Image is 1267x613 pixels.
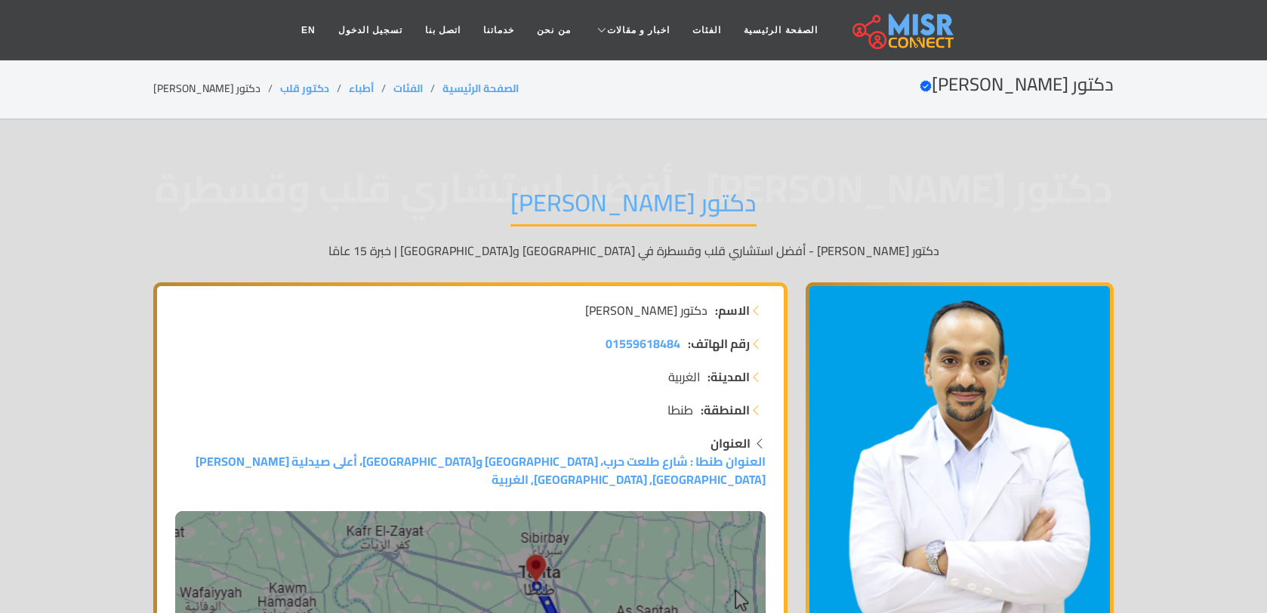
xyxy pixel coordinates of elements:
strong: رقم الهاتف: [688,334,750,353]
a: الفئات [681,16,732,45]
a: اتصل بنا [414,16,472,45]
strong: المنطقة: [701,401,750,419]
li: دكتور [PERSON_NAME] [153,81,280,97]
a: الصفحة الرئيسية [732,16,828,45]
p: دكتور [PERSON_NAME] - أفضل استشاري قلب وقسطرة في [GEOGRAPHIC_DATA] و[GEOGRAPHIC_DATA] | خبرة 15 ع... [153,242,1114,260]
span: 01559618484 [606,332,680,355]
span: طنطا [667,401,693,419]
a: دكتور قلب [280,79,329,98]
svg: Verified account [920,80,932,92]
a: أطباء [349,79,374,98]
span: اخبار و مقالات [607,23,670,37]
a: من نحن [526,16,581,45]
strong: العنوان [711,432,751,454]
a: 01559618484 [606,334,680,353]
a: اخبار و مقالات [582,16,682,45]
span: دكتور [PERSON_NAME] [585,301,707,319]
img: main.misr_connect [852,11,954,49]
a: EN [290,16,327,45]
a: خدماتنا [472,16,526,45]
strong: المدينة: [707,368,750,386]
h2: دكتور [PERSON_NAME] [920,74,1114,96]
span: الغربية [668,368,700,386]
a: الصفحة الرئيسية [442,79,519,98]
a: الفئات [393,79,423,98]
strong: الاسم: [715,301,750,319]
a: تسجيل الدخول [327,16,414,45]
h1: دكتور [PERSON_NAME] [510,188,757,226]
